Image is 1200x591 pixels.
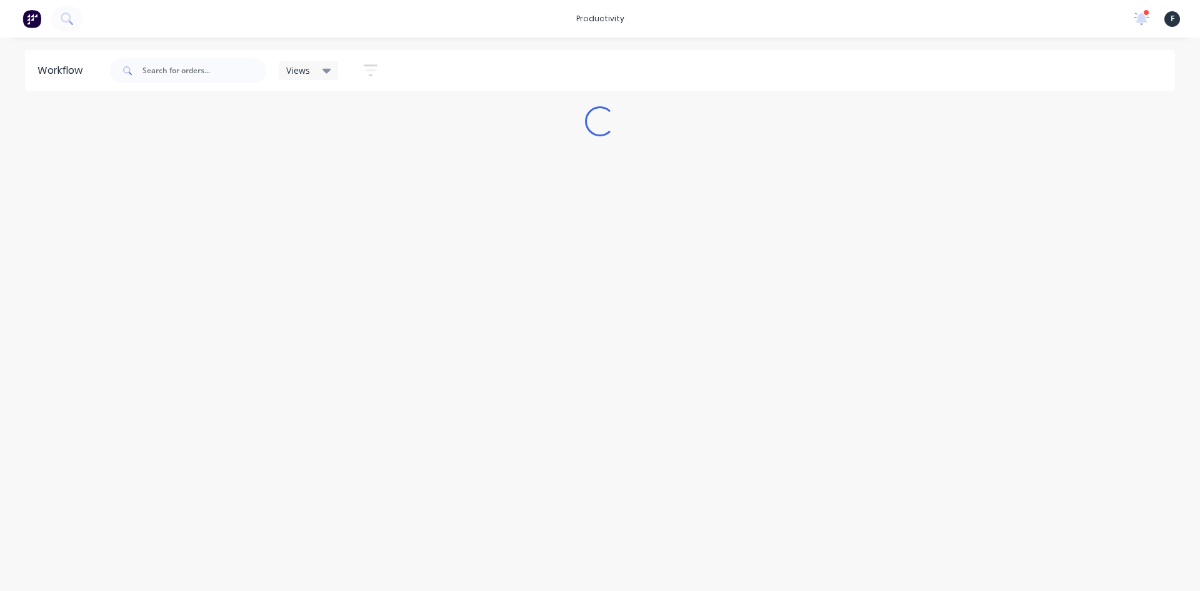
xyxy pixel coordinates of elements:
div: productivity [570,9,631,28]
span: Views [286,64,310,77]
span: F [1171,13,1174,24]
input: Search for orders... [142,58,266,83]
img: Factory [22,9,41,28]
div: Workflow [37,63,89,78]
